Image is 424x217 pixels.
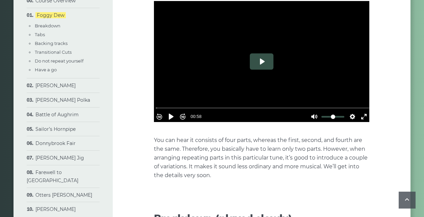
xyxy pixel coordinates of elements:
[35,140,76,146] a: Donnybrook Fair
[35,206,76,212] a: [PERSON_NAME]
[35,58,83,64] a: Do not repeat yourself
[35,32,45,37] a: Tabs
[35,41,68,46] a: Backing tracks
[35,112,79,118] a: Battle of Aughrim
[27,169,78,184] a: Farewell to [GEOGRAPHIC_DATA]
[35,67,57,72] a: Have a go
[154,136,369,180] p: You can hear it consists of four parts, whereas the first, second, and fourth are the same. There...
[35,82,76,89] a: [PERSON_NAME]
[35,49,72,55] a: Transitional Cuts
[35,192,92,198] a: Otters [PERSON_NAME]
[35,23,60,28] a: Breakdown
[35,155,84,161] a: [PERSON_NAME] Jig
[35,126,76,132] a: Sailor’s Hornpipe
[35,12,66,18] a: Foggy Dew
[35,97,90,103] a: [PERSON_NAME] Polka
